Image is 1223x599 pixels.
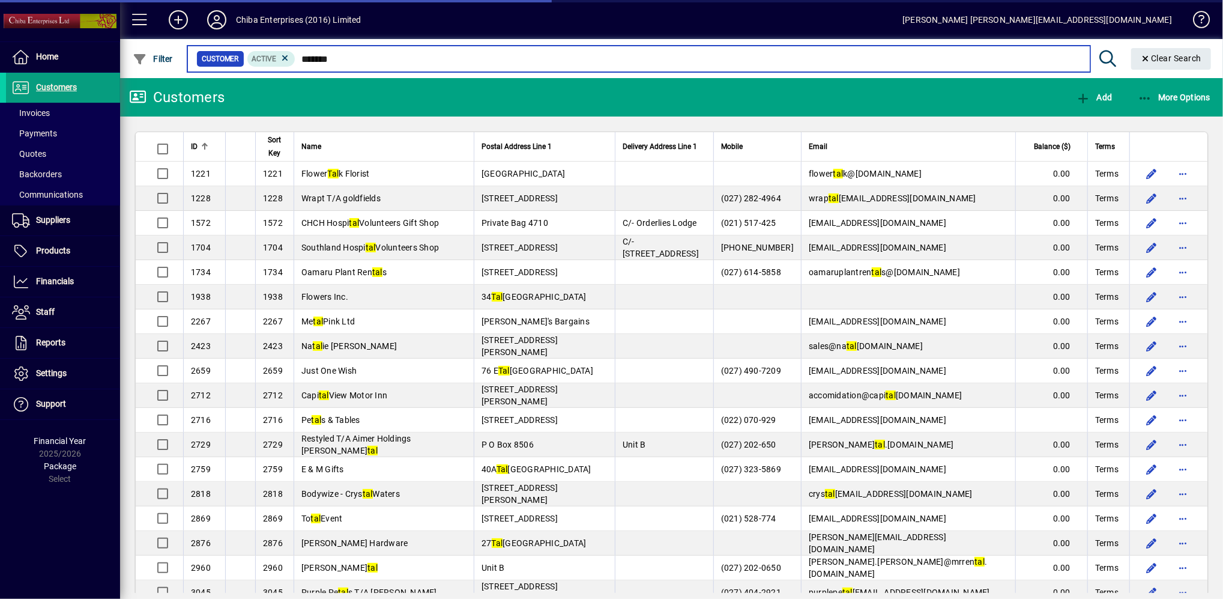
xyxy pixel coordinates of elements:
em: tal [372,267,382,277]
span: (021) 528-774 [721,514,776,523]
td: 0.00 [1015,260,1087,285]
mat-chip: Activation Status: Active [247,51,295,67]
span: sales@na [DOMAIN_NAME] [809,341,923,351]
span: Invoices [12,108,50,118]
span: Flowers Inc. [301,292,348,302]
span: [PERSON_NAME]'s Bargains [482,317,590,326]
span: Staff [36,307,55,317]
button: Edit [1142,484,1161,503]
span: [STREET_ADDRESS] [482,193,558,203]
span: Clear Search [1141,53,1202,63]
span: Terms [1095,140,1115,153]
a: Staff [6,297,120,327]
span: 3045 [191,588,211,597]
span: [EMAIL_ADDRESS][DOMAIN_NAME] [809,218,946,228]
button: Filter [130,48,176,70]
button: More options [1173,287,1192,306]
button: Edit [1142,238,1161,257]
span: Terms [1095,192,1119,204]
span: Terms [1095,512,1119,525]
button: More options [1173,312,1192,331]
span: Payments [12,129,57,138]
button: Clear [1131,48,1212,70]
span: 2659 [191,366,211,376]
a: Communications [6,184,120,205]
span: Terms [1095,242,1119,254]
span: (021) 517-425 [721,218,776,228]
span: Terms [1095,291,1119,303]
span: Products [36,246,70,255]
td: 0.00 [1015,506,1087,531]
span: 1938 [263,292,283,302]
span: [STREET_ADDRESS] [482,267,558,277]
span: flower k@[DOMAIN_NAME] [809,169,922,178]
span: 1228 [191,193,211,203]
span: 2869 [191,514,211,523]
button: More Options [1135,87,1214,108]
span: (027) 202-650 [721,440,776,449]
em: Tal [492,292,503,302]
button: Edit [1142,460,1161,479]
span: Backorders [12,169,62,179]
span: Customers [36,82,77,92]
span: 2960 [263,563,283,573]
span: crys [EMAIL_ADDRESS][DOMAIN_NAME] [809,489,973,499]
em: tal [366,243,376,252]
td: 0.00 [1015,236,1087,260]
div: Name [301,140,467,153]
span: Add [1076,93,1112,102]
em: tal [313,341,323,351]
button: More options [1173,484,1192,503]
span: Flower k Florist [301,169,370,178]
span: [EMAIL_ADDRESS][DOMAIN_NAME] [809,514,946,523]
button: Edit [1142,558,1161,577]
span: [STREET_ADDRESS] [482,243,558,252]
span: 2712 [191,391,211,400]
button: Edit [1142,435,1161,454]
span: (027) 323-5869 [721,464,782,474]
td: 0.00 [1015,309,1087,334]
span: 2423 [191,341,211,351]
span: Terms [1095,586,1119,598]
em: tal [847,341,857,351]
span: [EMAIL_ADDRESS][DOMAIN_NAME] [809,317,946,326]
span: Home [36,52,58,61]
span: Terms [1095,414,1119,426]
span: 1734 [263,267,283,277]
span: Terms [1095,315,1119,327]
em: tal [974,557,985,567]
em: tal [311,514,321,523]
span: Wrapt T/A goldfields [301,193,381,203]
button: Edit [1142,263,1161,282]
span: Capi View Motor Inn [301,391,387,400]
span: [PERSON_NAME] .[DOMAIN_NAME] [809,440,954,449]
a: Home [6,42,120,72]
span: [STREET_ADDRESS][PERSON_NAME] [482,335,558,357]
a: Knowledge Base [1184,2,1208,41]
span: Balance ($) [1034,140,1071,153]
span: [EMAIL_ADDRESS][DOMAIN_NAME] [809,243,946,252]
span: 34 [GEOGRAPHIC_DATA] [482,292,587,302]
td: 0.00 [1015,457,1087,482]
span: oamaruplantren s@[DOMAIN_NAME] [809,267,960,277]
span: Package [44,461,76,471]
span: 2818 [191,489,211,499]
span: 1221 [263,169,283,178]
span: 2267 [263,317,283,326]
span: (027) 490-7209 [721,366,782,376]
span: Purple Pe s T/A [PERSON_NAME] [301,588,437,597]
span: [PHONE_NUMBER] [721,243,794,252]
em: tal [338,588,348,597]
button: Edit [1142,509,1161,528]
span: 27 [GEOGRAPHIC_DATA] [482,538,587,548]
span: 2659 [263,366,283,376]
td: 0.00 [1015,482,1087,506]
span: P O Box 8506 [482,440,534,449]
span: Terms [1095,537,1119,549]
span: Unit B [623,440,646,449]
td: 0.00 [1015,383,1087,408]
div: Mobile [721,140,794,153]
span: 1938 [191,292,211,302]
em: tal [875,440,885,449]
span: Financial Year [34,436,86,446]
